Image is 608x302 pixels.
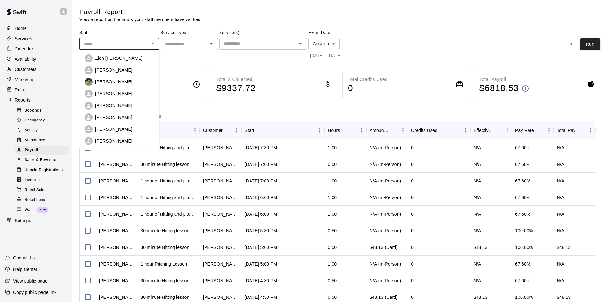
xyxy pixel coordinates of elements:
p: Home [15,25,27,32]
p: Zion [PERSON_NAME] [95,55,143,61]
p: [PERSON_NAME] [95,114,132,120]
span: Wallet [25,207,36,213]
p: Marketing [15,76,35,83]
div: N/A [470,156,512,173]
div: Retail Sales [15,186,69,195]
div: N/A [557,178,565,184]
button: Sort [254,126,263,135]
p: Customers [15,66,37,73]
p: Total Payroll [479,76,529,83]
div: Brandon Taylor [99,277,134,284]
div: 1 hour of Hitting and pitching/fielding [140,194,197,201]
div: 0.50 [328,161,337,167]
button: Open [207,39,216,48]
div: Custom [308,38,340,50]
div: matt gonzalez [99,228,134,234]
div: Invoices [15,176,69,185]
p: Copy public page link [13,289,56,296]
a: Retail Sales [15,185,72,195]
div: Retail Items [15,196,69,205]
div: 67.60% [515,178,530,184]
div: 0.50 [328,294,337,300]
div: 0 [411,244,414,251]
div: Occupancy [15,116,69,125]
div: N/A [557,228,565,234]
div: 0 [411,228,414,234]
button: Sort [534,126,543,135]
button: Menu [232,126,241,135]
div: Services [5,34,67,43]
div: 30 minute Hitting lesson [140,244,189,251]
div: 0.50 [328,244,337,251]
div: N/A [470,206,512,222]
p: [PERSON_NAME] [95,102,132,109]
div: Customer [200,121,241,139]
div: Brandon Taylor [99,161,134,167]
div: Pay Rate [512,121,553,139]
a: Reports [5,95,67,105]
span: Unpaid Registrations [25,167,63,174]
p: Retail [15,87,26,93]
span: Occupancy [25,117,45,124]
div: N/A [470,189,512,206]
p: Settings [15,217,31,224]
div: Jamie chandler [203,277,238,284]
button: Sort [156,126,165,135]
a: Occupancy [15,115,72,125]
div: Unpaid Registrations [15,166,69,175]
div: WalletNew [15,205,69,214]
div: 1 hour of Hitting and pitching/fielding [140,178,197,184]
div: Hours [325,121,366,139]
h4: 0 [348,83,387,94]
div: $48.13 [470,239,512,256]
button: Sort [438,126,447,135]
div: N/A (In-Person) [370,211,401,217]
button: Sort [493,126,502,135]
div: 100.00% [515,228,533,234]
div: N/A [470,222,512,239]
div: Aug 21, 2025, 5:00 PM [244,244,277,251]
div: 0 [411,294,414,300]
button: [DATE] - [DATE] [308,51,343,61]
p: Total Credits Used [348,76,387,83]
div: Total Pay [557,121,576,139]
span: Service Type [161,28,218,38]
button: Open [296,39,305,48]
h4: $ 9337.72 [216,83,256,94]
a: Calendar [5,44,67,54]
p: [PERSON_NAME] [95,79,132,85]
p: [PERSON_NAME] [95,90,132,97]
p: [PERSON_NAME] [95,138,132,144]
div: 0 [411,261,414,267]
div: Andrew Larson [203,244,238,251]
div: N/A (In-Person) [370,228,401,234]
a: Attendance [15,136,72,145]
div: N/A (In-Person) [370,194,401,201]
div: 30 minute Hitting lesson [140,277,189,284]
div: 100.00% [515,244,533,251]
a: Settings [5,216,67,225]
a: Unpaid Registrations [15,165,72,175]
p: Contact Us [13,255,36,261]
div: N/A (In-Person) [370,161,401,167]
button: Menu [190,126,200,135]
span: New [37,208,48,212]
div: Marketing [5,75,67,84]
div: N/A [557,211,565,217]
div: 0 [411,194,414,201]
span: Event Date [308,28,364,38]
p: Total $ Collected [216,76,256,83]
div: N/A [557,144,565,151]
div: Greg Anderson [203,294,238,300]
div: N/A (In-Person) [370,144,401,151]
button: Menu [315,126,325,135]
span: Activity [25,127,38,134]
a: Sales & Revenue [15,155,72,165]
div: Aug 21, 2025, 4:30 PM [244,294,277,300]
div: Total Pay [554,121,595,139]
div: 67.60% [515,211,530,217]
div: Attendance [15,136,69,145]
h4: $ 6818.53 [479,83,519,94]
